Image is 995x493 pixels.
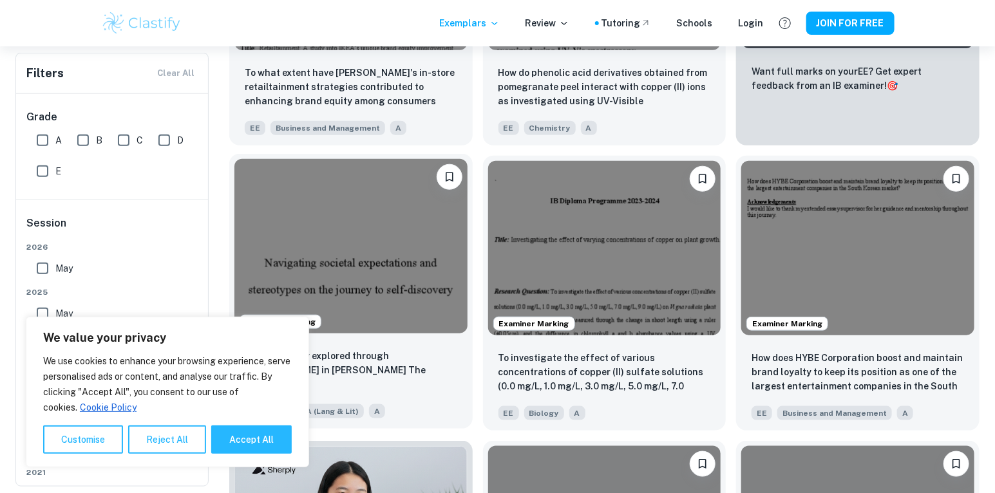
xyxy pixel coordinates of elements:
button: Help and Feedback [774,12,796,34]
span: English A (Lang & Lit) [270,404,364,418]
span: 2026 [26,241,199,253]
span: A [390,121,406,135]
span: A [369,404,385,418]
div: We value your privacy [26,317,309,467]
img: Clastify logo [101,10,183,36]
h6: Session [26,216,199,241]
p: Exemplars [440,16,500,30]
span: 🎯 [887,80,898,91]
p: To investigate the effect of various concentrations of copper (II) sulfate solutions (0.0 mg/L, 1... [498,351,711,395]
img: Biology EE example thumbnail: To investigate the effect of various con [488,161,721,335]
p: How do phenolic acid derivatives obtained from pomegranate peel interact with copper (II) ions as... [498,66,711,109]
button: JOIN FOR FREE [806,12,895,35]
h6: Filters [26,64,64,82]
span: C [137,133,143,147]
span: EE [245,121,265,135]
p: Want full marks on your EE ? Get expert feedback from an IB examiner! [752,64,964,93]
span: 2025 [26,286,199,298]
img: English A (Lang & Lit) EE example thumbnail: How is identity explored through Deming [234,159,468,333]
a: Schools [677,16,713,30]
span: Chemistry [524,121,576,135]
span: EE [498,406,519,420]
button: Reject All [128,425,206,454]
p: How does HYBE Corporation boost and maintain brand loyalty to keep its position as one of the lar... [752,351,964,395]
button: Please log in to bookmark exemplars [943,166,969,192]
a: Login [739,16,764,30]
button: Please log in to bookmark exemplars [690,166,715,192]
span: EE [498,121,519,135]
button: Please log in to bookmark exemplars [437,164,462,190]
p: Review [526,16,569,30]
button: Customise [43,425,123,454]
span: Business and Management [270,121,385,135]
a: Examiner MarkingPlease log in to bookmark exemplarsHow does HYBE Corporation boost and maintain b... [736,156,980,431]
span: Biology [524,406,564,420]
span: Business and Management [777,406,892,420]
span: May [55,306,73,321]
img: Business and Management EE example thumbnail: How does HYBE Corporation boost and main [741,161,974,335]
a: Tutoring [602,16,651,30]
span: EE [752,406,772,420]
span: A [581,121,597,135]
button: Accept All [211,425,292,454]
p: To what extent have IKEA's in-store retailtainment strategies contributed to enhancing brand equi... [245,66,457,109]
span: A [55,133,62,147]
span: May [55,261,73,275]
span: Examiner Marking [747,318,828,330]
h6: Grade [26,109,199,125]
span: 2021 [26,467,199,478]
p: We value your privacy [43,330,292,346]
a: Cookie Policy [79,402,137,413]
span: B [96,133,102,147]
span: D [177,133,184,147]
p: We use cookies to enhance your browsing experience, serve personalised ads or content, and analys... [43,353,292,415]
span: A [897,406,913,420]
span: A [569,406,585,420]
a: Examiner MarkingPlease log in to bookmark exemplarsTo investigate the effect of various concentra... [483,156,726,431]
span: Examiner Marking [494,318,574,330]
button: Please log in to bookmark exemplars [943,451,969,477]
a: Examiner MarkingPlease log in to bookmark exemplarsHow is identity explored through Deming Guo in... [229,156,473,431]
p: How is identity explored through Deming Guo in Lisa Ko’s The Leavers? [245,349,457,391]
button: Please log in to bookmark exemplars [690,451,715,477]
span: E [55,164,61,178]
